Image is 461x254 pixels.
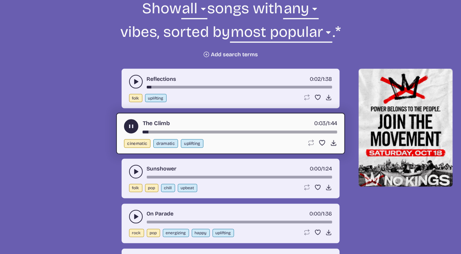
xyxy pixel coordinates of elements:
button: pop [147,229,160,237]
span: timer [310,211,321,217]
button: upbeat [178,184,197,192]
button: energizing [163,229,189,237]
button: pop [145,184,158,192]
button: play-pause toggle [129,75,143,89]
div: song-time-bar [147,86,332,89]
button: uplifting [145,94,167,102]
a: Reflections [147,75,176,83]
button: play-pause toggle [129,165,143,179]
button: dramatic [153,139,178,148]
a: Sunshower [147,165,177,173]
button: Add search terms [203,51,258,58]
a: On Parade [147,210,174,218]
img: Help save our democracy! [359,69,453,187]
div: song-time-bar [147,221,332,224]
div: song-time-bar [147,176,332,179]
button: Favorite [319,139,326,147]
span: 1:44 [328,120,337,127]
button: Loop [304,184,310,191]
button: Loop [304,94,310,101]
div: song-time-bar [142,131,337,134]
div: / [314,119,337,128]
button: Loop [307,139,314,147]
span: timer [310,76,321,82]
span: timer [314,120,326,127]
button: uplifting [213,229,234,237]
a: The Climb [142,119,170,128]
div: / [310,210,332,218]
span: 1:36 [323,211,332,217]
button: rock [129,229,144,237]
button: folk [129,184,142,192]
button: play-pause toggle [129,210,143,224]
div: / [310,75,332,83]
button: Loop [304,229,310,236]
button: cinematic [124,139,151,148]
span: timer [310,166,321,172]
span: 1:24 [323,166,332,172]
div: / [310,165,332,173]
button: play-pause toggle [124,119,138,134]
select: sorting [230,22,333,46]
button: uplifting [181,139,203,148]
button: folk [129,94,142,102]
button: Favorite [314,184,321,191]
button: chill [161,184,175,192]
button: Favorite [314,94,321,101]
button: happy [192,229,210,237]
button: Favorite [314,229,321,236]
span: 1:38 [323,76,332,82]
